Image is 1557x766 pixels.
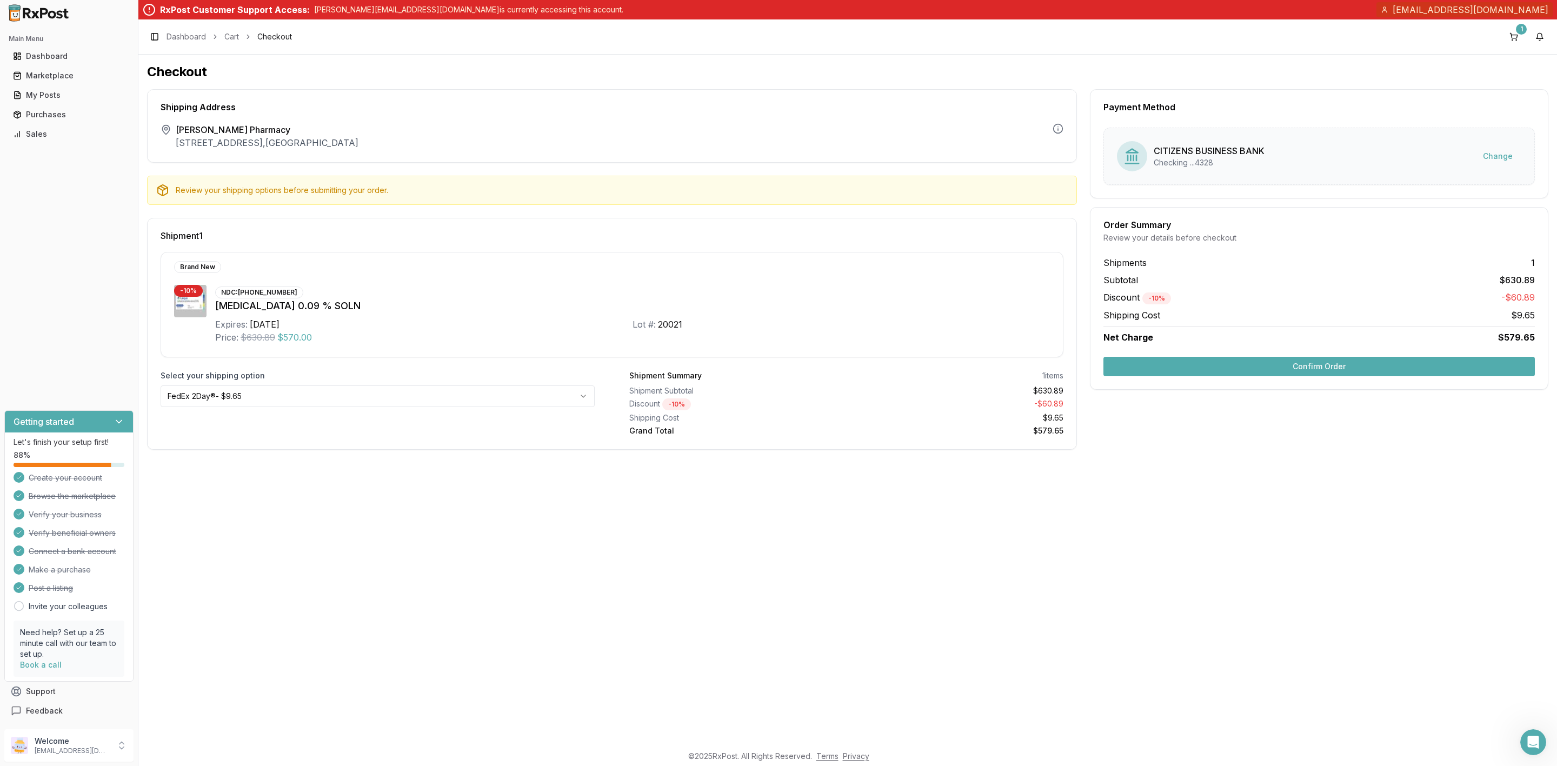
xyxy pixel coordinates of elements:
span: -$60.89 [1501,291,1535,304]
div: My Posts [13,90,125,101]
h3: Getting started [14,415,74,428]
span: Shipments [1103,256,1147,269]
span: Net Charge [1103,332,1153,343]
div: Shipment Subtotal [629,385,842,396]
a: Dashboard [9,46,129,66]
div: Sales [13,129,125,139]
span: $9.65 [1511,309,1535,322]
p: Need help? Set up a 25 minute call with our team to set up. [20,627,118,660]
span: Post a listing [29,583,73,594]
button: Dashboard [4,48,134,65]
div: NDC: [PHONE_NUMBER] [215,287,303,298]
span: $630.89 [241,331,275,344]
span: [PERSON_NAME] Pharmacy [176,123,358,136]
a: My Posts [9,85,129,105]
a: Book a call [20,660,62,669]
div: [MEDICAL_DATA] 0.09 % SOLN [215,298,1050,314]
span: Subtotal [1103,274,1138,287]
span: 1 [1531,256,1535,269]
div: 1 items [1042,370,1063,381]
span: Connect a bank account [29,546,116,557]
div: - 10 % [662,398,691,410]
span: $579.65 [1498,331,1535,344]
button: My Posts [4,86,134,104]
div: [DATE] [250,318,280,331]
nav: breadcrumb [167,31,292,42]
div: - 10 % [1142,292,1171,304]
a: Sales [9,124,129,144]
div: Lot #: [633,318,656,331]
div: Shipping Address [161,103,1063,111]
a: Purchases [9,105,129,124]
iframe: Intercom live chat [1520,729,1546,755]
a: Terms [816,751,839,761]
label: Select your shipping option [161,370,595,381]
div: Brand New [174,261,221,273]
p: [EMAIL_ADDRESS][DOMAIN_NAME] [35,747,110,755]
span: Feedback [26,705,63,716]
span: 88 % [14,450,30,461]
span: $570.00 [277,331,312,344]
img: Cequa 0.09 % SOLN [174,285,207,317]
div: 1 [1516,24,1527,35]
button: Marketplace [4,67,134,84]
span: Discount [1103,292,1171,303]
div: 20021 [658,318,682,331]
a: Invite your colleagues [29,601,108,612]
div: $9.65 [851,412,1064,423]
button: Support [4,682,134,701]
h2: Main Menu [9,35,129,43]
a: Privacy [843,751,869,761]
img: User avatar [11,737,28,754]
span: Create your account [29,472,102,483]
div: Checking ...4328 [1154,157,1265,168]
div: Review your details before checkout [1103,232,1535,243]
span: Shipment 1 [161,231,203,240]
div: Shipment Summary [629,370,702,381]
span: [EMAIL_ADDRESS][DOMAIN_NAME] [1393,3,1548,16]
div: Payment Method [1103,103,1535,111]
div: Price: [215,331,238,344]
a: Marketplace [9,66,129,85]
div: Grand Total [629,425,842,436]
button: Feedback [4,701,134,721]
button: 1 [1505,28,1522,45]
span: Verify your business [29,509,102,520]
div: Discount [629,398,842,410]
p: [PERSON_NAME][EMAIL_ADDRESS][DOMAIN_NAME] is currently accessing this account. [314,4,623,15]
div: Purchases [13,109,125,120]
div: Review your shipping options before submitting your order. [176,185,1068,196]
div: - 10 % [174,285,203,297]
div: $630.89 [851,385,1064,396]
div: Marketplace [13,70,125,81]
button: Purchases [4,106,134,123]
div: Order Summary [1103,221,1535,229]
p: Welcome [35,736,110,747]
span: Make a purchase [29,564,91,575]
img: RxPost Logo [4,4,74,22]
p: Let's finish your setup first! [14,437,124,448]
button: Change [1474,146,1521,166]
div: RxPost Customer Support Access: [160,3,310,16]
button: Confirm Order [1103,357,1535,376]
div: - $60.89 [851,398,1064,410]
div: Shipping Cost [629,412,842,423]
a: Cart [224,31,239,42]
span: Verify beneficial owners [29,528,116,538]
div: CITIZENS BUSINESS BANK [1154,144,1265,157]
p: [STREET_ADDRESS] , [GEOGRAPHIC_DATA] [176,136,358,149]
a: Dashboard [167,31,206,42]
div: $579.65 [851,425,1064,436]
div: Dashboard [13,51,125,62]
span: Checkout [257,31,292,42]
span: Shipping Cost [1103,309,1160,322]
button: Sales [4,125,134,143]
h1: Checkout [147,63,1548,81]
div: Expires: [215,318,248,331]
span: $630.89 [1500,274,1535,287]
span: Browse the marketplace [29,491,116,502]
